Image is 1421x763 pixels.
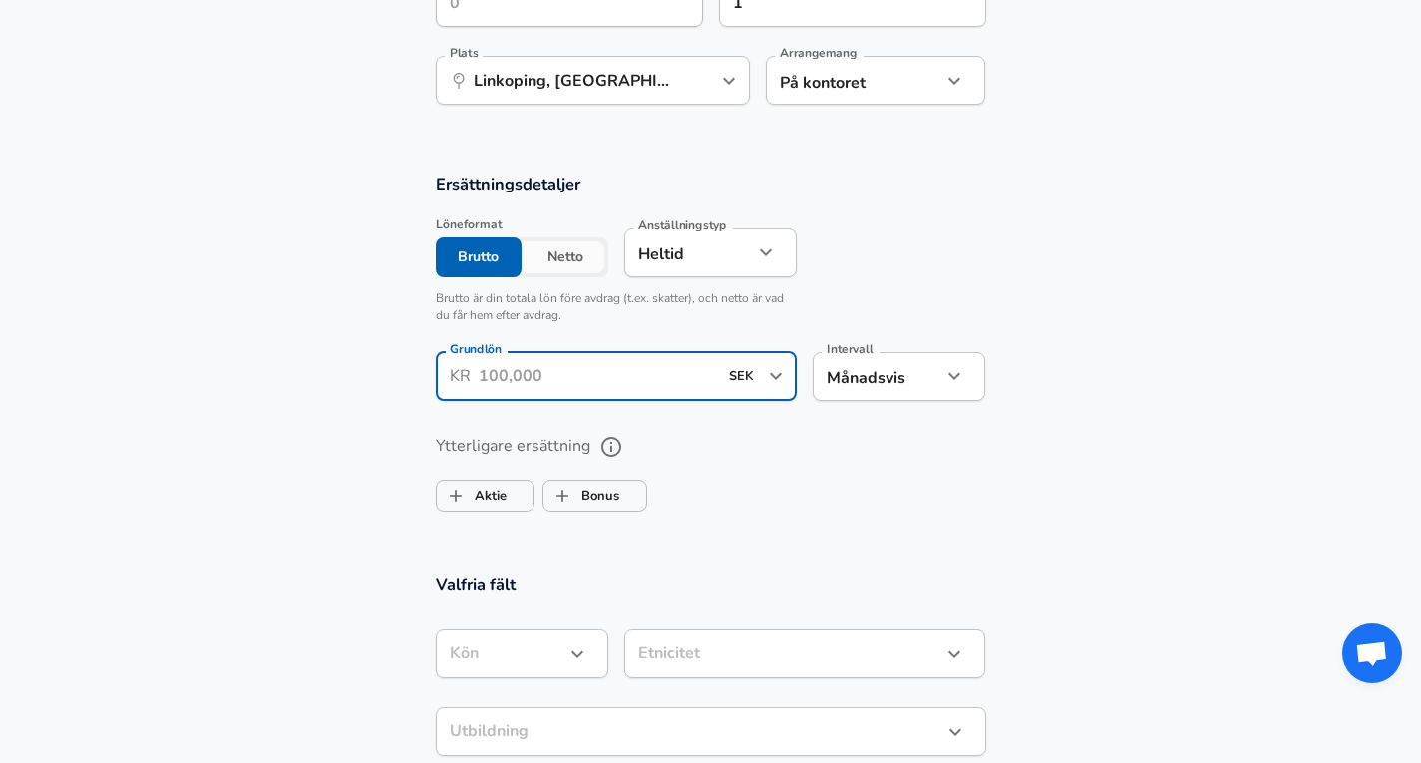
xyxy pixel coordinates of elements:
[450,47,479,59] label: Plats
[450,343,502,355] label: Grundlön
[436,290,798,324] p: Brutto är din totala lön före avdrag (t.ex. skatter), och netto är vad du får hem efter avdrag.
[638,219,727,231] label: Anställningstyp
[624,228,753,277] div: Heltid
[542,480,647,512] button: BonusBonus
[780,47,857,59] label: Arrangemang
[827,343,874,355] label: Intervall
[715,67,743,95] button: Open
[1342,623,1402,683] div: Öppna chatt
[437,477,475,515] span: Aktie
[543,477,581,515] span: Bonus
[436,430,986,464] label: Ytterligare ersättning
[762,362,790,390] button: Open
[436,237,523,277] button: Brutto
[766,56,912,105] div: På kontoret
[437,477,507,515] label: Aktie
[522,237,608,277] button: Netto
[436,480,534,512] button: AktieAktie
[436,573,986,596] h3: Valfria fält
[813,352,941,401] div: Månadsvis
[436,173,986,195] h3: Ersättningsdetaljer
[543,477,619,515] label: Bonus
[436,216,608,233] span: Löneformat
[723,361,763,392] input: USD
[594,430,628,464] button: help
[479,352,718,401] input: 100,000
